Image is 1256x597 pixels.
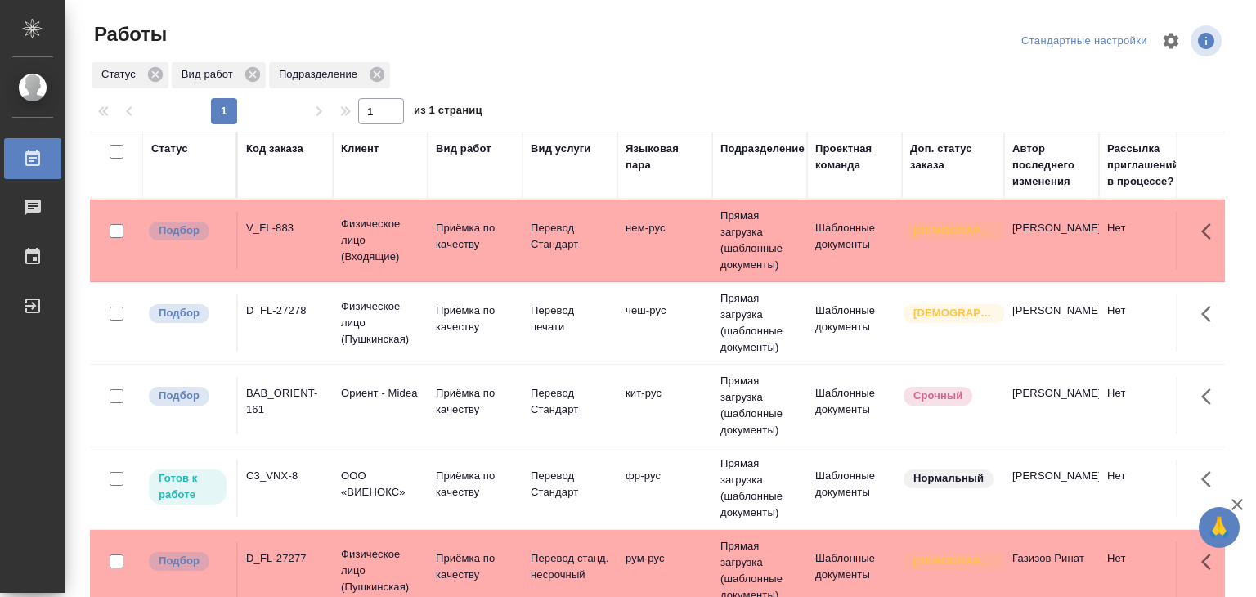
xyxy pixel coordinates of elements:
[807,294,902,352] td: Шаблонные документы
[531,550,609,583] p: Перевод станд. несрочный
[1191,460,1231,499] button: Здесь прячутся важные кнопки
[341,216,419,265] p: Физическое лицо (Входящие)
[617,377,712,434] td: кит-рус
[1099,377,1194,434] td: Нет
[1012,141,1091,190] div: Автор последнего изменения
[159,553,200,569] p: Подбор
[807,212,902,269] td: Шаблонные документы
[617,212,712,269] td: нем-рус
[147,468,228,506] div: Исполнитель может приступить к работе
[159,470,217,503] p: Готов к работе
[807,460,902,517] td: Шаблонные документы
[531,468,609,500] p: Перевод Стандарт
[341,141,379,157] div: Клиент
[246,468,325,484] div: C3_VNX-8
[913,388,962,404] p: Срочный
[1099,212,1194,269] td: Нет
[1107,141,1186,190] div: Рассылка приглашений в процессе?
[1199,507,1240,548] button: 🙏
[531,141,591,157] div: Вид услуги
[436,220,514,253] p: Приёмка по качеству
[92,62,168,88] div: Статус
[436,141,491,157] div: Вид работ
[172,62,266,88] div: Вид работ
[913,305,995,321] p: [DEMOGRAPHIC_DATA]
[147,385,228,407] div: Можно подбирать исполнителей
[246,385,325,418] div: BAB_ORIENT-161
[531,303,609,335] p: Перевод печати
[1004,460,1099,517] td: [PERSON_NAME]
[436,303,514,335] p: Приёмка по качеству
[246,220,325,236] div: V_FL-883
[807,377,902,434] td: Шаблонные документы
[913,553,995,569] p: [DEMOGRAPHIC_DATA]
[531,220,609,253] p: Перевод Стандарт
[1191,212,1231,251] button: Здесь прячутся важные кнопки
[1191,542,1231,581] button: Здесь прячутся важные кнопки
[617,294,712,352] td: чеш-рус
[436,550,514,583] p: Приёмка по качеству
[279,66,363,83] p: Подразделение
[913,222,995,239] p: [DEMOGRAPHIC_DATA]
[1151,21,1191,61] span: Настроить таблицу
[341,298,419,348] p: Физическое лицо (Пушкинская)
[101,66,141,83] p: Статус
[147,550,228,572] div: Можно подбирать исполнителей
[159,388,200,404] p: Подбор
[1099,460,1194,517] td: Нет
[531,385,609,418] p: Перевод Стандарт
[1004,294,1099,352] td: [PERSON_NAME]
[341,546,419,595] p: Физическое лицо (Пушкинская)
[436,468,514,500] p: Приёмка по качеству
[246,141,303,157] div: Код заказа
[341,468,419,500] p: ООО «ВИЕНОКС»
[147,303,228,325] div: Можно подбирать исполнителей
[246,303,325,319] div: D_FL-27278
[414,101,482,124] span: из 1 страниц
[1205,510,1233,545] span: 🙏
[712,365,807,447] td: Прямая загрузка (шаблонные документы)
[151,141,188,157] div: Статус
[1099,294,1194,352] td: Нет
[436,385,514,418] p: Приёмка по качеству
[913,470,984,487] p: Нормальный
[341,385,419,402] p: Ориент - Midea
[1004,377,1099,434] td: [PERSON_NAME]
[90,21,167,47] span: Работы
[159,222,200,239] p: Подбор
[147,220,228,242] div: Можно подбирать исполнителей
[182,66,239,83] p: Вид работ
[626,141,704,173] div: Языковая пара
[269,62,390,88] div: Подразделение
[712,200,807,281] td: Прямая загрузка (шаблонные документы)
[720,141,805,157] div: Подразделение
[1191,25,1225,56] span: Посмотреть информацию
[1191,377,1231,416] button: Здесь прячутся важные кнопки
[159,305,200,321] p: Подбор
[617,460,712,517] td: фр-рус
[246,550,325,567] div: D_FL-27277
[1017,29,1151,54] div: split button
[712,447,807,529] td: Прямая загрузка (шаблонные документы)
[1191,294,1231,334] button: Здесь прячутся важные кнопки
[910,141,996,173] div: Доп. статус заказа
[1004,212,1099,269] td: [PERSON_NAME]
[712,282,807,364] td: Прямая загрузка (шаблонные документы)
[815,141,894,173] div: Проектная команда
